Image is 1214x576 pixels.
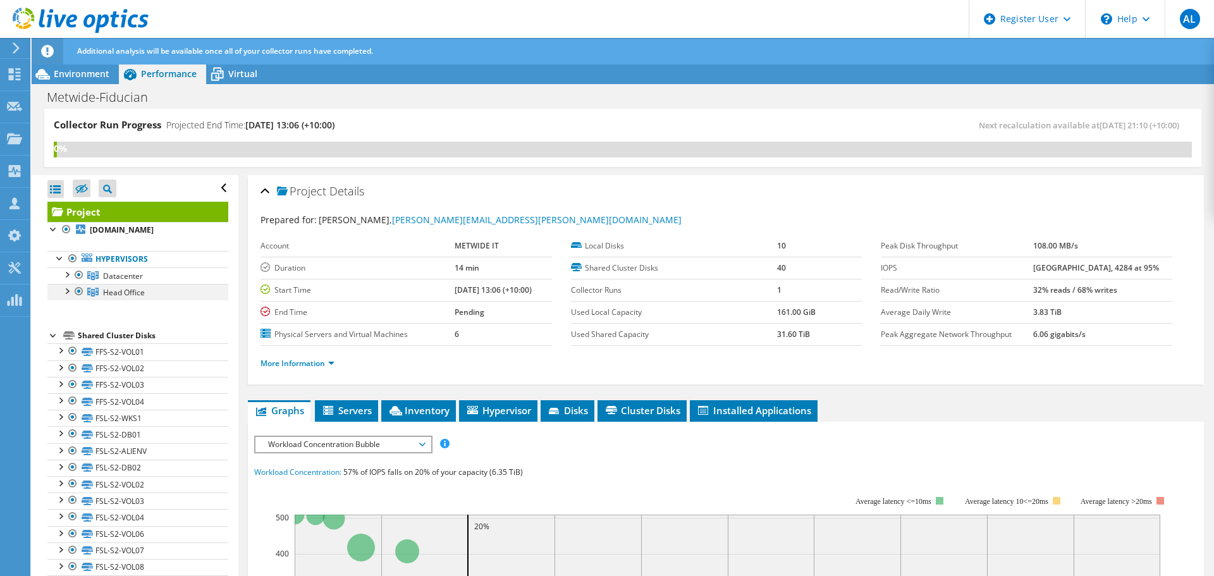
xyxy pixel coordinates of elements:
[1033,307,1062,317] b: 3.83 TiB
[777,307,816,317] b: 161.00 GiB
[571,328,777,341] label: Used Shared Capacity
[47,460,228,476] a: FSL-S2-DB02
[1033,285,1117,295] b: 32% reads / 68% writes
[465,404,531,417] span: Hypervisor
[47,509,228,525] a: FSL-S2-VOL04
[965,497,1048,506] tspan: Average latency 10<=20ms
[455,285,532,295] b: [DATE] 13:06 (+10:00)
[1180,9,1200,29] span: AL
[47,360,228,377] a: FFS-S2-VOL02
[166,118,334,132] h4: Projected End Time:
[1033,240,1078,251] b: 108.00 MB/s
[47,222,228,238] a: [DOMAIN_NAME]
[47,542,228,559] a: FSL-S2-VOL07
[319,214,682,226] span: [PERSON_NAME],
[47,493,228,509] a: FSL-S2-VOL03
[455,262,479,273] b: 14 min
[392,214,682,226] a: [PERSON_NAME][EMAIL_ADDRESS][PERSON_NAME][DOMAIN_NAME]
[388,404,450,417] span: Inventory
[855,497,931,506] tspan: Average latency <=10ms
[277,185,326,198] span: Project
[47,343,228,360] a: FFS-S2-VOL01
[41,90,168,104] h1: Metwide-Fiducian
[47,267,228,284] a: Datacenter
[455,307,484,317] b: Pending
[1101,13,1112,25] svg: \n
[276,548,289,559] text: 400
[47,426,228,443] a: FSL-S2-DB01
[245,119,334,131] span: [DATE] 13:06 (+10:00)
[261,214,317,226] label: Prepared for:
[47,393,228,410] a: FFS-S2-VOL04
[777,329,810,340] b: 31.60 TiB
[474,521,489,532] text: 20%
[1100,119,1179,131] span: [DATE] 21:10 (+10:00)
[47,377,228,393] a: FFS-S2-VOL03
[881,284,1033,297] label: Read/Write Ratio
[1033,329,1086,340] b: 6.06 gigabits/s
[254,467,341,477] span: Workload Concentration:
[103,287,145,298] span: Head Office
[777,240,786,251] b: 10
[455,240,499,251] b: METWIDE IT
[455,329,459,340] b: 6
[881,306,1033,319] label: Average Daily Write
[571,240,777,252] label: Local Disks
[696,404,811,417] span: Installed Applications
[47,410,228,426] a: FSL-S2-WKS1
[547,404,588,417] span: Disks
[979,119,1186,131] span: Next recalculation available at
[47,443,228,460] a: FSL-S2-ALIENV
[54,142,57,156] div: 0%
[571,284,777,297] label: Collector Runs
[54,68,109,80] span: Environment
[254,404,304,417] span: Graphs
[47,251,228,267] a: Hypervisors
[261,262,455,274] label: Duration
[77,46,373,56] span: Additional analysis will be available once all of your collector runs have completed.
[321,404,372,417] span: Servers
[261,328,455,341] label: Physical Servers and Virtual Machines
[571,306,777,319] label: Used Local Capacity
[276,512,289,523] text: 500
[777,285,782,295] b: 1
[90,224,154,235] b: [DOMAIN_NAME]
[343,467,523,477] span: 57% of IOPS falls on 20% of your capacity (6.35 TiB)
[777,262,786,273] b: 40
[261,284,455,297] label: Start Time
[881,328,1033,341] label: Peak Aggregate Network Throughput
[141,68,197,80] span: Performance
[1081,497,1152,506] text: Average latency >20ms
[329,183,364,199] span: Details
[881,262,1033,274] label: IOPS
[571,262,777,274] label: Shared Cluster Disks
[261,306,455,319] label: End Time
[47,559,228,575] a: FSL-S2-VOL08
[78,328,228,343] div: Shared Cluster Disks
[103,271,143,281] span: Datacenter
[262,437,424,452] span: Workload Concentration Bubble
[47,526,228,542] a: FSL-S2-VOL06
[228,68,257,80] span: Virtual
[1033,262,1159,273] b: [GEOGRAPHIC_DATA], 4284 at 95%
[47,284,228,300] a: Head Office
[604,404,680,417] span: Cluster Disks
[261,358,334,369] a: More Information
[47,476,228,493] a: FSL-S2-VOL02
[881,240,1033,252] label: Peak Disk Throughput
[47,202,228,222] a: Project
[261,240,455,252] label: Account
